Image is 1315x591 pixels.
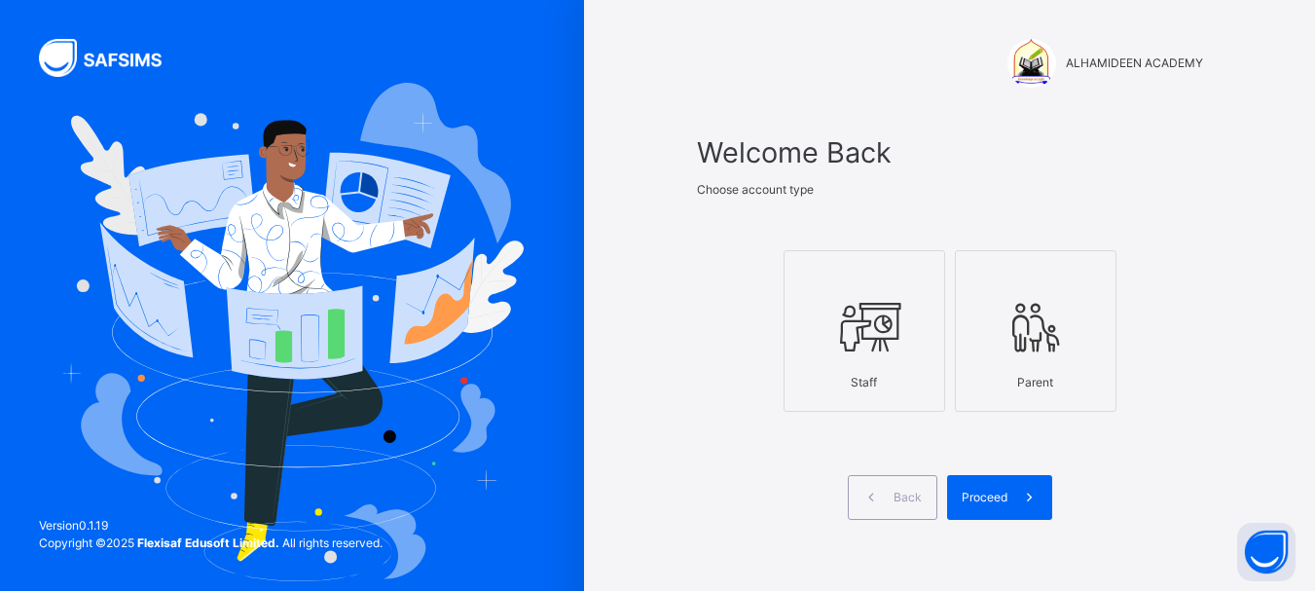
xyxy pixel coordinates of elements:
[962,489,1007,506] span: Proceed
[894,489,922,506] span: Back
[1066,55,1203,72] span: ALHAMIDEEN ACADEMY
[794,364,934,401] div: Staff
[39,517,383,535] span: Version 0.1.19
[60,83,524,581] img: Hero Image
[39,536,383,550] span: Copyright © 2025 All rights reserved.
[1237,523,1296,581] button: Open asap
[966,364,1106,401] div: Parent
[697,131,1203,173] span: Welcome Back
[137,536,279,550] strong: Flexisaf Edusoft Limited.
[697,182,814,197] span: Choose account type
[39,39,185,77] img: SAFSIMS Logo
